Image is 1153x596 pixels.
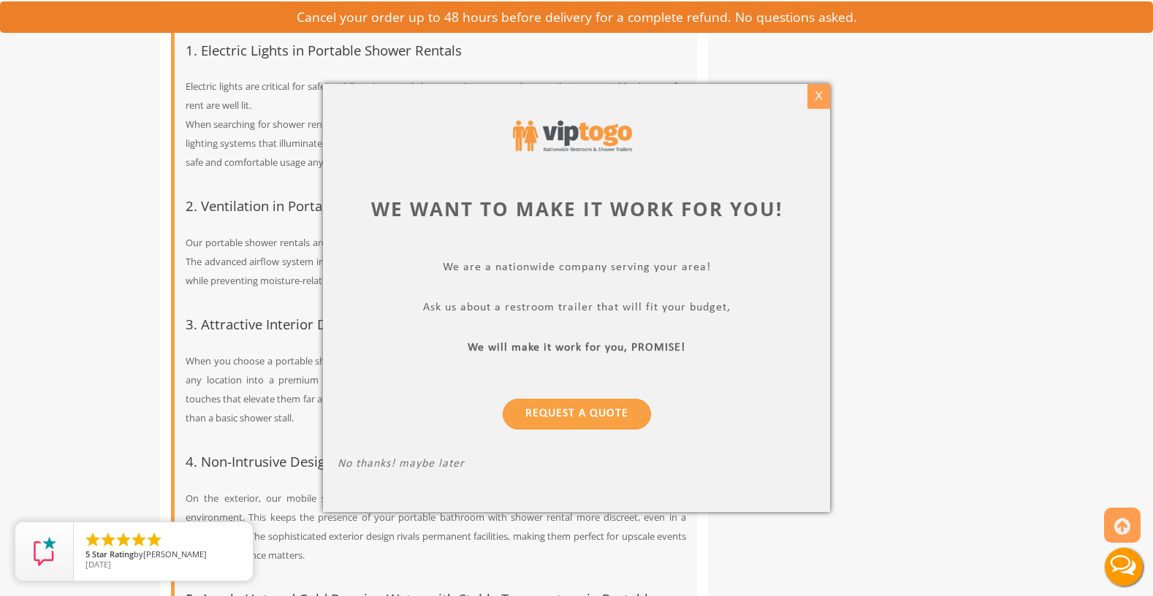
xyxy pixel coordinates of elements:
[99,531,117,549] li: 
[130,531,148,549] li: 
[85,550,241,560] span: by
[84,531,102,549] li: 
[503,399,651,429] a: Request a Quote
[338,457,815,474] p: No thanks! maybe later
[85,549,90,559] span: 5
[1095,538,1153,596] button: Live Chat
[30,537,59,566] img: Review Rating
[92,549,134,559] span: Star Rating
[468,342,685,354] b: We will make it work for you, PROMISE!
[513,121,633,151] img: viptogo logo
[143,549,207,559] span: [PERSON_NAME]
[85,559,111,570] span: [DATE]
[145,531,163,549] li: 
[115,531,132,549] li: 
[338,261,815,278] p: We are a nationwide company serving your area!
[338,301,815,318] p: Ask us about a restroom trailer that will fit your budget,
[807,84,830,109] div: X
[338,196,815,223] div: We want to make it work for you!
